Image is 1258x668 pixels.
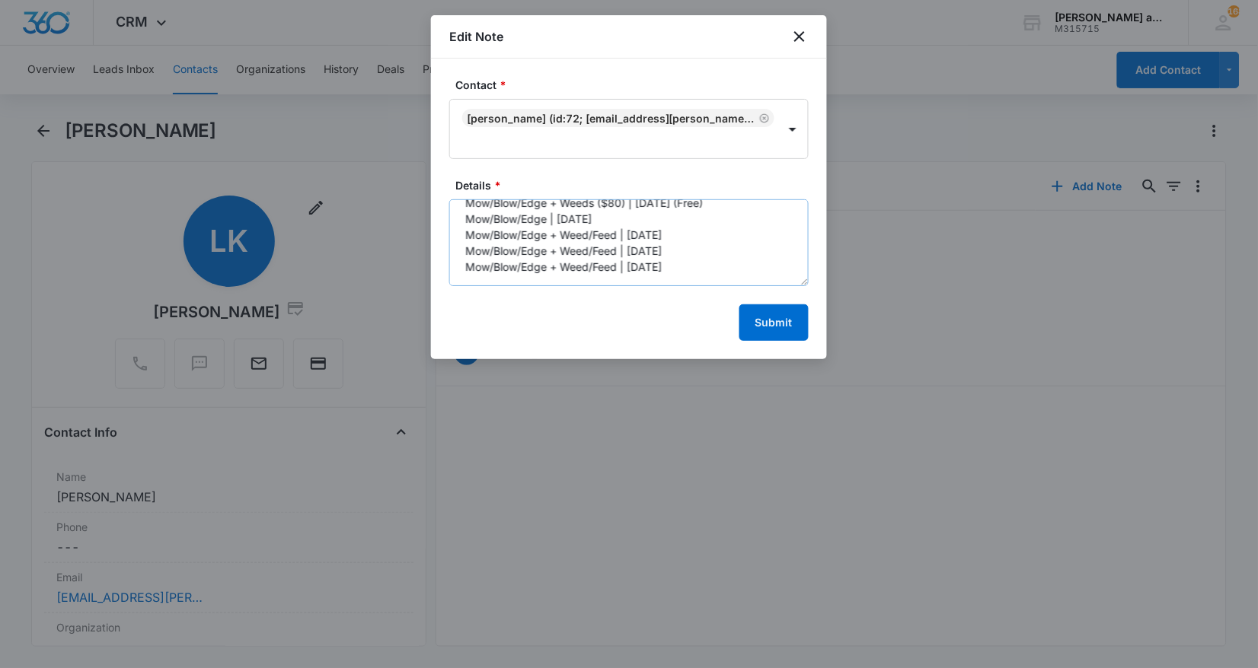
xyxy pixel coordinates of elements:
label: Contact [455,77,815,93]
div: Remove Lalit Karnam (ID:72; lalit.karnam@gmail.com) [756,113,770,123]
button: close [790,27,809,46]
button: Submit [739,304,809,341]
h1: Edit Note [449,27,503,46]
div: [PERSON_NAME] (ID:72; [EMAIL_ADDRESS][PERSON_NAME][DOMAIN_NAME]) [467,112,756,125]
label: Details [455,177,815,193]
textarea: Remaining Mows: 8 Remaining Feed &amp;amp;amp; Feed: 9 Total Prepaid Mows:11 [DEMOGRAPHIC_DATA] D... [449,199,809,286]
